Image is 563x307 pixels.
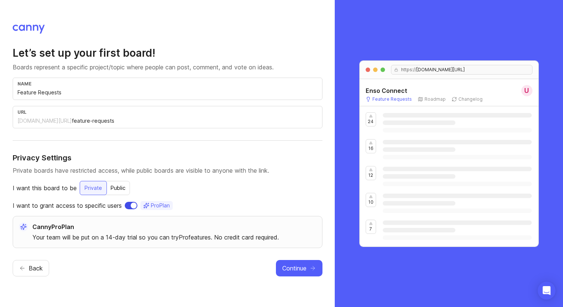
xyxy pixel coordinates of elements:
[151,202,170,209] span: Pro Plan
[368,199,373,205] p: 10
[398,67,416,73] span: https://
[368,172,373,178] p: 12
[13,153,322,163] h4: Privacy Settings
[18,88,318,97] input: e.g. Feature Requests
[458,96,483,102] p: Changelog
[13,63,322,72] p: Boards represent a specific project/topic where people can post, comment, and vote on ideas.
[276,260,322,276] button: Continue
[18,109,318,115] div: url
[416,67,465,73] span: [DOMAIN_NAME][URL]
[13,201,122,210] p: I want to grant access to specific users
[18,117,72,125] div: [DOMAIN_NAME][URL]
[29,264,43,273] span: Back
[13,260,49,276] button: Back
[18,81,318,87] div: name
[424,96,446,102] p: Roadmap
[372,96,412,102] p: Feature Requests
[366,86,407,95] h5: Enso Connect
[282,264,306,273] span: Continue
[368,145,373,151] p: 16
[106,181,130,195] div: Public
[13,25,45,34] img: Canny logo
[368,119,373,125] p: 24
[106,181,130,195] button: Public
[521,85,532,96] div: u
[369,226,372,232] p: 7
[13,184,77,192] p: I want this board to be
[13,166,322,175] p: Private boards have restricted access, while public boards are visible to anyone with the link.
[13,46,322,60] h2: Let’s set up your first board!
[32,233,279,242] p: Your team will be put on a 14-day trial so you can try Pro features. No credit card required.
[538,282,556,300] div: Open Intercom Messenger
[80,181,107,195] button: Private
[32,222,279,231] h5: Canny Pro Plan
